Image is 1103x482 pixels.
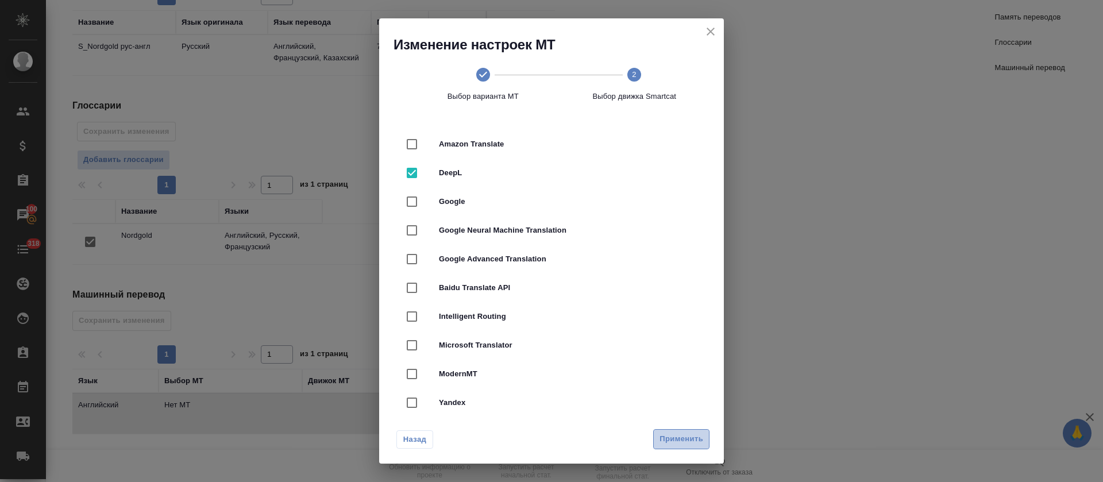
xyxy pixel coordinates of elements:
[439,225,696,236] span: Google Neural Machine Translation
[653,429,709,449] button: Применить
[412,91,554,102] span: Выбор варианта МТ
[398,302,705,331] div: Intelligent Routing
[396,430,433,449] button: Назад
[439,167,696,179] span: DeepL
[633,70,637,79] text: 2
[398,331,705,360] div: Microsoft Translator
[439,340,696,351] span: Microsoft Translator
[702,23,719,40] button: close
[403,434,427,445] span: Назад
[394,36,724,54] h2: Изменение настроек МТ
[439,397,696,408] span: Yandex
[398,187,705,216] div: Google
[398,245,705,273] div: Google Advanced Translation
[398,273,705,302] div: Baidu Translate API
[439,196,696,207] span: Google
[439,282,696,294] span: Baidu Translate API
[439,368,696,380] span: ModernMT
[564,91,706,102] span: Выбор движка Smartcat
[660,433,703,446] span: Применить
[398,216,705,245] div: Google Neural Machine Translation
[439,311,696,322] span: Intelligent Routing
[398,360,705,388] div: ModernMT
[439,138,696,150] span: Amazon Translate
[439,253,696,265] span: Google Advanced Translation
[398,388,705,417] div: Yandex
[398,130,705,159] div: Amazon Translate
[398,159,705,187] div: DeepL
